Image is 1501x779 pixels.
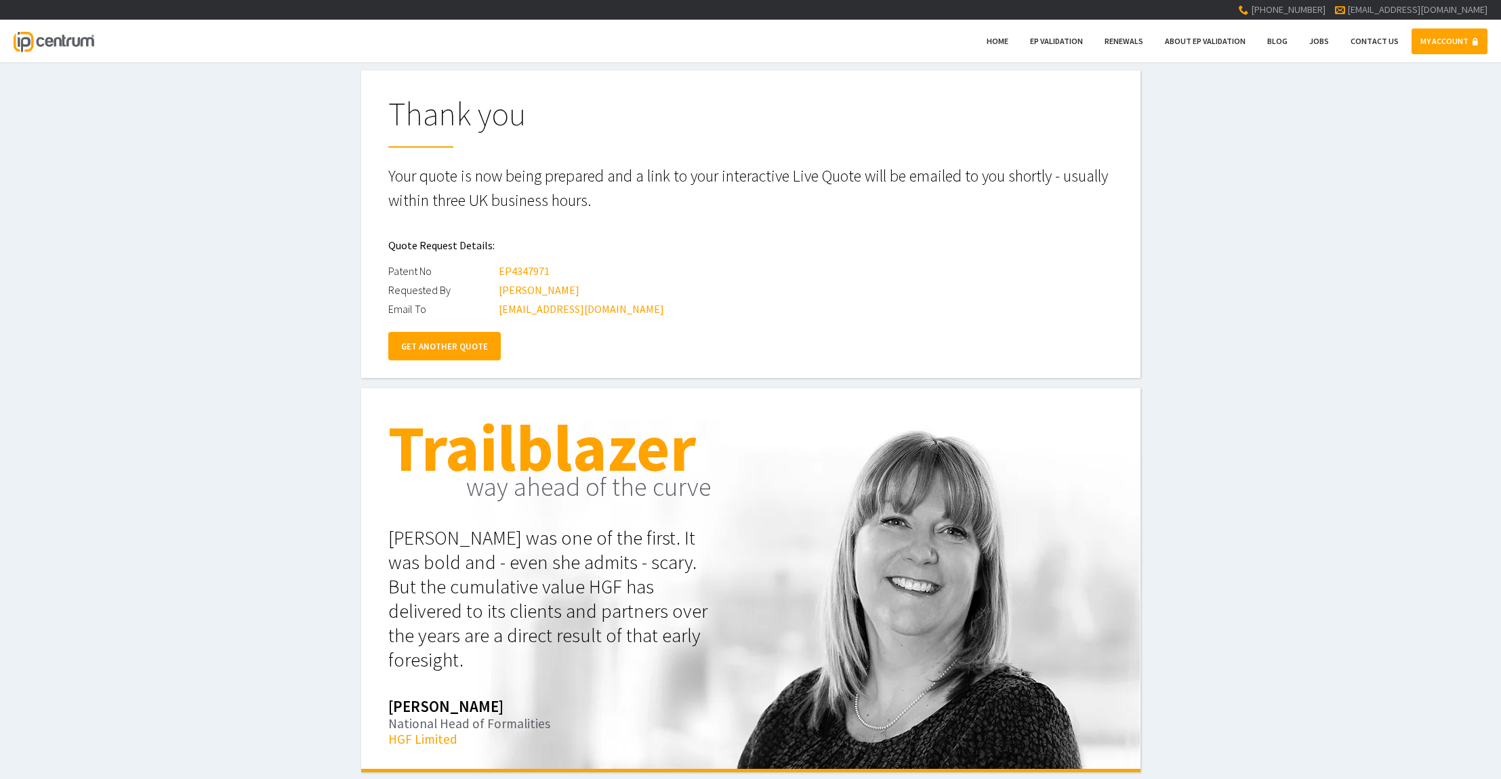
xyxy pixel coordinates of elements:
div: [EMAIL_ADDRESS][DOMAIN_NAME] [499,299,664,318]
div: [PERSON_NAME] [499,280,579,299]
a: Blog [1258,28,1296,54]
a: [EMAIL_ADDRESS][DOMAIN_NAME] [1347,3,1487,16]
a: Contact Us [1342,28,1407,54]
div: Requested By [388,280,497,299]
div: Email To [388,299,497,318]
span: [PHONE_NUMBER] [1251,3,1325,16]
a: EP Validation [1021,28,1092,54]
a: Renewals [1096,28,1152,54]
a: Home [978,28,1017,54]
span: Home [987,36,1008,46]
h2: Quote Request Details: [388,229,1113,261]
span: Contact Us [1351,36,1399,46]
a: IP Centrum [14,20,94,62]
span: Blog [1267,36,1288,46]
span: About EP Validation [1165,36,1246,46]
a: MY ACCOUNT [1412,28,1487,54]
span: Jobs [1309,36,1329,46]
div: EP4347971 [499,261,550,280]
p: Your quote is now being prepared and a link to your interactive Live Quote will be emailed to you... [388,164,1113,213]
a: Jobs [1300,28,1338,54]
h1: Thank you [388,98,1113,148]
a: About EP Validation [1156,28,1254,54]
span: EP Validation [1030,36,1083,46]
a: GET ANOTHER QUOTE [388,332,501,360]
div: Patent No [388,261,497,280]
span: Renewals [1105,36,1143,46]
